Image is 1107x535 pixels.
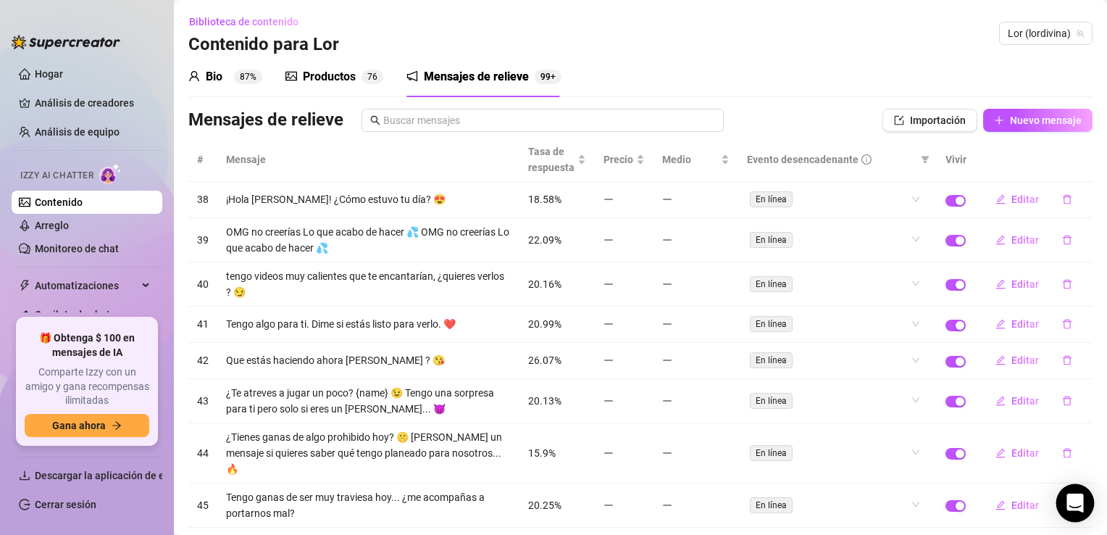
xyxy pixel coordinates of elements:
span: 15.9% [528,447,556,459]
span: filtro [921,155,930,164]
img: logo-BBDzfeDw.svg [12,35,120,49]
a: Hogar [35,68,63,80]
div: Abra Intercom Messenger [1056,484,1095,523]
span: menos [603,194,614,204]
td: tengo videos muy calientes que te encantarían, ¿quieres verlos ? 😏 [217,262,519,307]
span: buscar [370,115,380,125]
span: En línea [750,445,793,461]
td: 39 [188,218,217,262]
span: borrar [1062,355,1072,365]
td: 42 [188,343,217,379]
a: Contenido [35,196,83,208]
span: menos [603,319,614,329]
td: 45 [188,484,217,528]
button: Editar [984,349,1050,372]
a: Cerrar sesión [35,499,96,510]
button: borrar [1050,228,1084,252]
a: Arreglo [35,220,69,231]
button: Importación [882,109,977,132]
span: En línea [750,191,793,207]
span: Nuevo mensaje [1010,115,1082,126]
th: Vivir [937,138,975,182]
span: editar [995,194,1006,204]
span: Lor (lordivina) [1008,22,1084,44]
span: menos [662,319,672,329]
td: 44 [188,423,217,484]
img: Charla de IA [99,163,122,184]
span: descargar [19,470,30,481]
span: menos [603,500,614,510]
span: Editar [1011,354,1039,366]
button: Editar [984,494,1050,517]
div: Mensajes de relieve [424,68,529,86]
a: Análisis de equipo [35,126,120,138]
a: Análisis de creadores [35,91,151,115]
img: Copiloto de chat [19,310,28,320]
span: menos [662,448,672,458]
span: Editar [1011,395,1039,407]
div: Bio [206,68,222,86]
button: borrar [1050,494,1084,517]
td: ¿Tienes ganas de algo prohibido hoy? 🤫 [PERSON_NAME] un mensaje si quieres saber qué tengo planea... [217,423,519,484]
button: borrar [1050,312,1084,336]
span: menos [662,235,672,245]
span: editar [995,500,1006,510]
span: 22.09% [528,234,561,246]
span: Copiloto de chat [35,303,138,326]
span: editar [995,319,1006,329]
span: rayo [19,280,30,291]
span: Medio [662,152,718,167]
button: Gana ahoraflecha derecha [25,414,149,437]
span: 20.16% [528,278,561,290]
span: Tasa de respuesta [528,144,575,175]
span: 20.13% [528,395,561,407]
sup: 112 [535,70,561,84]
button: Editar [984,441,1050,465]
span: más [994,115,1004,125]
span: menos [603,355,614,365]
button: borrar [1050,441,1084,465]
span: 26.07% [528,354,561,366]
span: editar [995,396,1006,406]
span: Editar [1011,447,1039,459]
span: Descargar la aplicación de escritorio [35,470,203,481]
span: 7 [367,72,372,82]
span: editar [995,448,1006,458]
span: 20.99% [528,318,561,330]
span: En línea [750,316,793,332]
span: menos [603,235,614,245]
button: Editar [984,188,1050,211]
button: Biblioteca de contenido [188,10,310,33]
span: borrar [1062,279,1072,289]
a: Monitoreo de chat [35,243,119,254]
span: Precio [603,152,633,167]
span: En línea [750,352,793,368]
th: Mensaje [217,138,519,182]
span: borrar [1062,319,1072,329]
input: Buscar mensajes [383,112,715,128]
div: Productos [303,68,356,86]
span: Gana ahora [52,420,106,431]
span: editar [995,355,1006,365]
span: Círculo de información [861,154,872,165]
span: usuario [188,70,200,82]
span: editar [995,235,1006,245]
span: equipo [1076,29,1085,38]
button: Editar [984,228,1050,252]
button: borrar [1050,273,1084,296]
td: Que estás haciendo ahora [PERSON_NAME] ? 😘 [217,343,519,379]
span: editar [995,279,1006,289]
sup: 87% [234,70,262,84]
span: menos [662,355,672,365]
span: 18.58% [528,194,561,205]
td: Tengo algo para ti. Dime si estás listo para verlo. ❤️ [217,307,519,343]
span: Editar [1011,194,1039,205]
span: filtro [918,149,932,170]
sup: 76 [362,70,383,84]
span: En línea [750,232,793,248]
span: flecha derecha [112,420,122,431]
td: 43 [188,379,217,423]
th: Tasa de respuesta [519,138,595,182]
span: Comparte Izzy con un amigo y gana recompensas ilimitadas [25,365,149,408]
button: Editar [984,389,1050,412]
